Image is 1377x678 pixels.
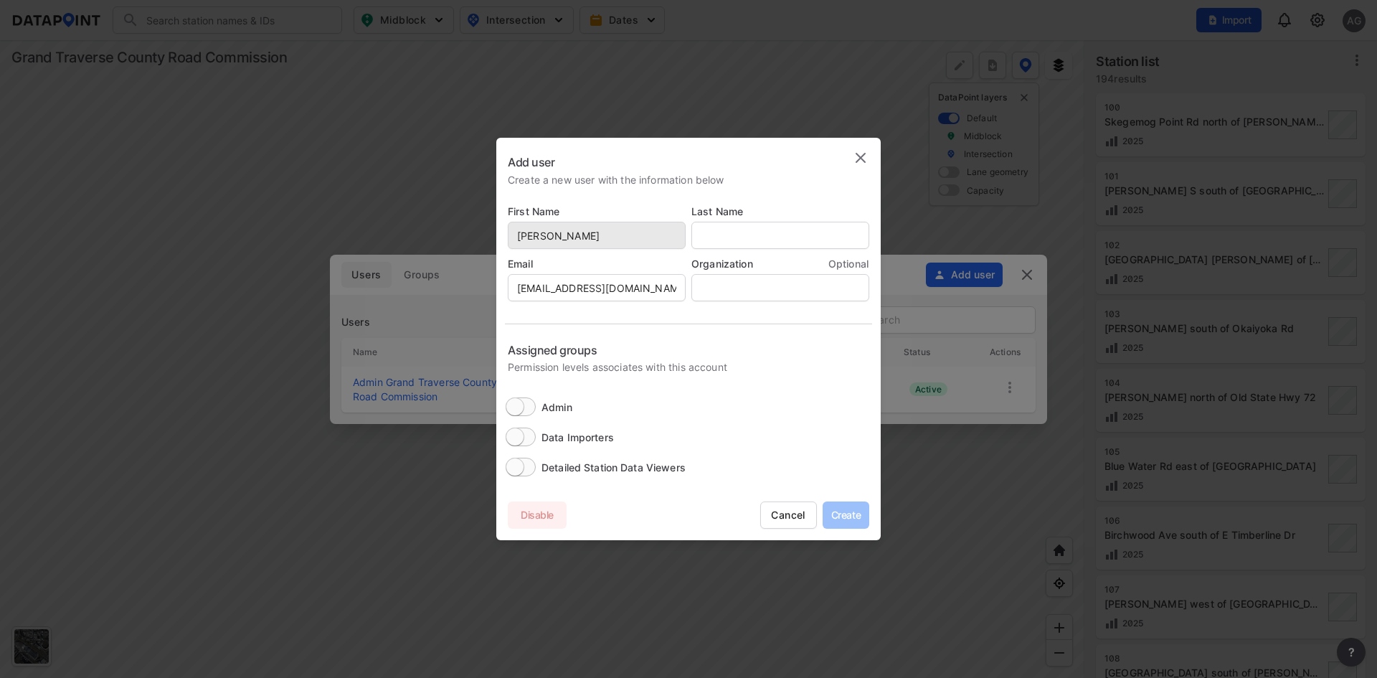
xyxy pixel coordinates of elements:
label: Add user [508,155,554,169]
span: Data Importers [541,430,614,445]
p: Organization [691,257,869,271]
button: Cancel [760,502,817,529]
p: Last Name [691,204,869,219]
p: Create a new user with the information below [508,173,724,187]
p: Permission levels associates with this account [508,360,869,375]
p: Assigned groups [508,342,869,359]
p: First Name [508,204,686,219]
label: Optional [828,257,869,271]
span: Cancel [761,508,816,522]
span: Admin [541,400,572,415]
span: Detailed Station Data Viewers [541,460,686,475]
p: Email [508,257,686,271]
img: close.efbf2170.svg [852,149,869,166]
